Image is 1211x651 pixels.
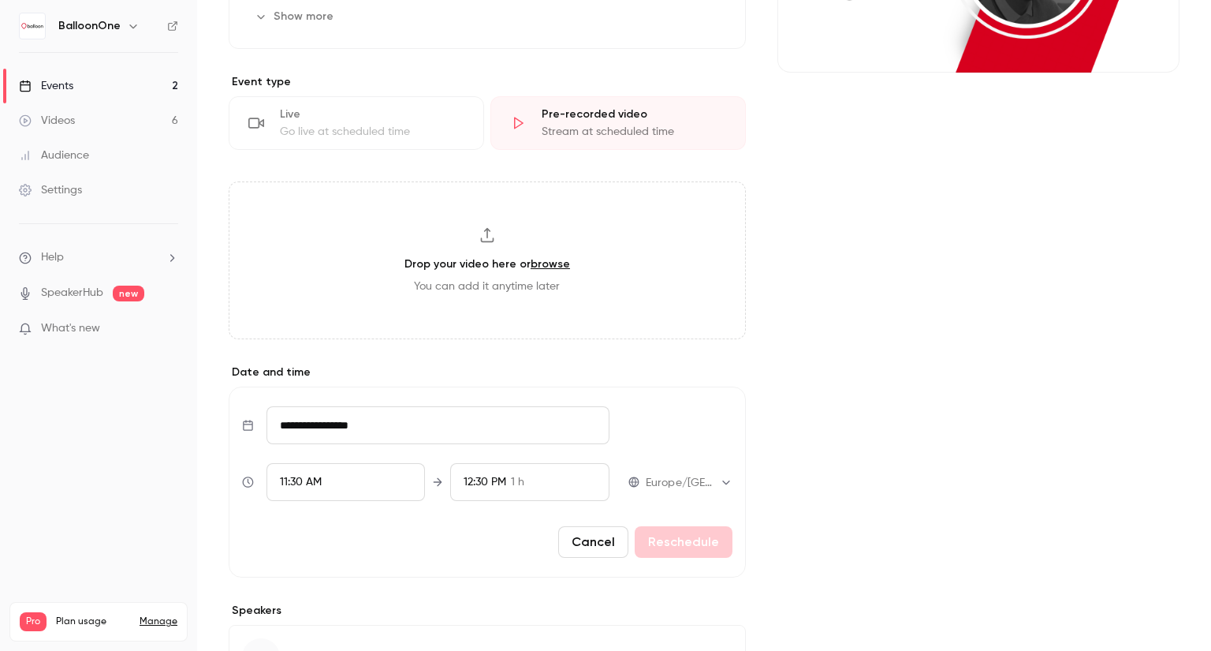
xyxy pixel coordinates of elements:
[58,18,121,34] h6: BalloonOne
[159,322,178,336] iframe: Noticeable Trigger
[531,257,570,271] a: browse
[450,463,609,501] div: To
[414,279,560,294] span: You can add it anytime later
[229,74,746,90] p: Event type
[511,474,524,491] span: 1 h
[490,96,746,150] div: Pre-recorded videoStream at scheduled time
[229,96,484,150] div: LiveGo live at scheduled time
[558,526,628,558] button: Cancel
[266,463,425,501] div: From
[280,107,464,122] div: Live
[464,477,506,488] span: 12:30 PM
[229,603,746,619] label: Speakers
[20,13,45,39] img: BalloonOne
[280,477,322,488] span: 11:30 AM
[56,615,130,628] span: Plan usage
[542,107,726,122] div: Pre-recorded video
[19,113,75,129] div: Videos
[280,124,464,140] div: Go live at scheduled time
[20,612,47,631] span: Pro
[19,148,89,163] div: Audience
[140,615,177,628] a: Manage
[404,256,570,272] h3: Drop your video here or
[229,365,746,380] label: Date and time
[542,124,726,140] div: Stream at scheduled time
[41,285,103,301] a: SpeakerHub
[19,249,178,266] li: help-dropdown-opener
[41,320,100,337] span: What's new
[19,182,82,198] div: Settings
[19,78,73,94] div: Events
[41,249,64,266] span: Help
[113,286,144,301] span: new
[248,4,343,29] button: Show more
[266,406,609,444] input: Tue, Feb 17, 2026
[646,475,732,491] div: Europe/[GEOGRAPHIC_DATA]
